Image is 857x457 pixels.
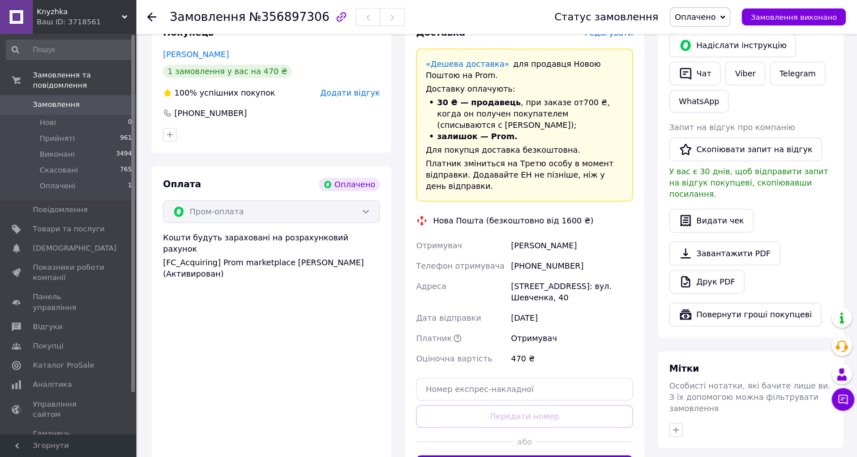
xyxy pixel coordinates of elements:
[742,8,846,25] button: Замовлення виконано
[163,50,229,59] a: [PERSON_NAME]
[832,388,854,411] button: Чат з покупцем
[675,12,715,21] span: Оплачено
[40,133,75,144] span: Прийняті
[416,261,504,270] span: Телефон отримувача
[426,144,623,156] div: Для покупця доставка безкоштовна.
[40,181,75,191] span: Оплачені
[426,97,623,131] li: , при заказе от 700 ₴ , когда он получен покупателем (списываются с [PERSON_NAME]);
[37,7,122,17] span: Knyzhka
[426,158,623,192] div: Платник зміниться на Третю особу в момент відправки. Додавайте ЕН не пізніше, ніж у день відправки.
[33,205,88,215] span: Повідомлення
[416,313,481,322] span: Дата відправки
[437,132,517,141] span: залишок — Prom.
[416,378,633,400] input: Номер експрес-накладної
[120,165,132,175] span: 765
[513,436,535,447] span: або
[509,308,635,328] div: [DATE]
[669,270,744,294] a: Друк PDF
[669,123,795,132] span: Запит на відгук про компанію
[509,276,635,308] div: [STREET_ADDRESS]: вул. Шевченка, 40
[116,149,132,159] span: 3494
[128,118,132,128] span: 0
[33,429,105,449] span: Гаманець компанії
[40,118,56,128] span: Нові
[163,232,380,279] div: Кошти будуть зараховані на розрахунковий рахунок
[426,58,623,81] div: для продавця Новою Поштою на Prom.
[669,363,699,374] span: Мітки
[33,341,63,351] span: Покупці
[33,70,136,90] span: Замовлення та повідомлення
[770,62,825,85] a: Telegram
[33,262,105,283] span: Показники роботи компанії
[669,303,821,326] button: Повернути гроші покупцеві
[509,235,635,256] div: [PERSON_NAME]
[669,137,822,161] button: Скопіювати запит на відгук
[430,215,596,226] div: Нова Пошта (безкоштовно від 1600 ₴)
[509,256,635,276] div: [PHONE_NUMBER]
[669,209,753,232] button: Видати чек
[509,348,635,369] div: 470 ₴
[416,354,492,363] span: Оціночна вартість
[669,62,721,85] button: Чат
[33,322,62,332] span: Відгуки
[33,380,72,390] span: Аналітика
[416,334,452,343] span: Платник
[426,83,623,94] div: Доставку оплачують:
[120,133,132,144] span: 961
[33,224,105,234] span: Товари та послуги
[40,165,78,175] span: Скасовані
[163,64,292,78] div: 1 замовлення у вас на 470 ₴
[669,381,830,413] span: Особисті нотатки, які бачите лише ви. З їх допомогою можна фільтрувати замовлення
[416,282,446,291] span: Адреса
[163,179,201,189] span: Оплата
[416,241,462,250] span: Отримувач
[319,178,380,191] div: Оплачено
[40,149,75,159] span: Виконані
[669,90,729,113] a: WhatsApp
[509,328,635,348] div: Отримувач
[147,11,156,23] div: Повернутися назад
[173,107,248,119] div: [PHONE_NUMBER]
[128,181,132,191] span: 1
[33,292,105,312] span: Панель управління
[554,11,658,23] div: Статус замовлення
[725,62,765,85] a: Viber
[33,360,94,370] span: Каталог ProSale
[33,243,117,253] span: [DEMOGRAPHIC_DATA]
[751,13,837,21] span: Замовлення виконано
[174,88,197,97] span: 100%
[320,88,380,97] span: Додати відгук
[37,17,136,27] div: Ваш ID: 3718561
[669,167,828,199] span: У вас є 30 днів, щоб відправити запит на відгук покупцеві, скопіювавши посилання.
[6,40,133,60] input: Пошук
[426,59,509,68] a: «Дешева доставка»
[163,87,275,98] div: успішних покупок
[170,10,246,24] span: Замовлення
[669,242,780,265] a: Завантажити PDF
[33,399,105,420] span: Управління сайтом
[669,33,796,57] button: Надіслати інструкцію
[163,257,380,279] div: [FC_Acquiring] Prom marketplace [PERSON_NAME] (Активирован)
[33,100,80,110] span: Замовлення
[437,98,521,107] span: 30 ₴ — продавець
[249,10,329,24] span: №356897306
